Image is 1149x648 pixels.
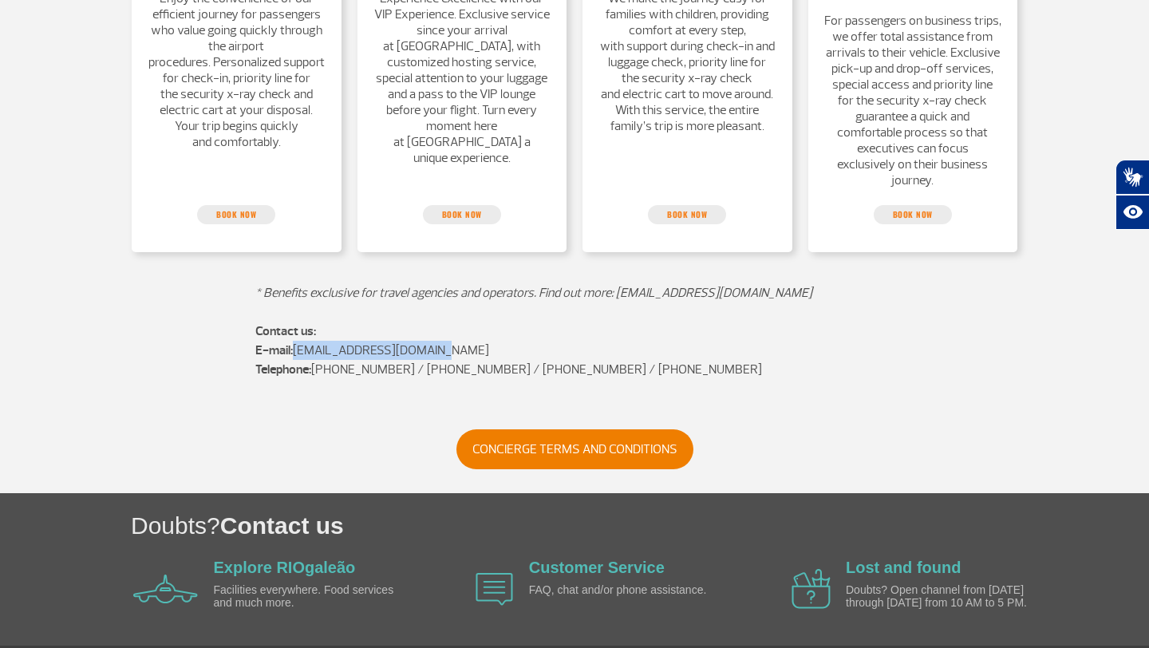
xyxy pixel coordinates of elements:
a: CONCIERGE TERMS AND CONDITIONS [456,429,693,469]
img: airplane icon [792,569,831,609]
p: Doubts? Open channel from [DATE] through [DATE] from 10 AM to 5 PM. [846,584,1029,609]
img: airplane icon [133,575,198,603]
p: Facilities everywhere. Food services and much more. [214,584,397,609]
button: Abrir recursos assistivos. [1115,195,1149,230]
a: book now [423,205,501,224]
a: book now [874,205,952,224]
img: airplane icon [476,573,513,606]
a: book now [648,205,726,224]
em: * Benefits exclusive for travel agencies and operators. Find out more: [EMAIL_ADDRESS][DOMAIN_NAME] [255,285,812,301]
a: Customer Service [529,559,665,576]
a: book now [197,205,275,224]
strong: Telephone: [255,362,311,377]
h1: Doubts? [131,509,1149,542]
strong: Contact us: [255,323,316,339]
a: Lost and found [846,559,961,576]
strong: E-mail: [255,342,293,358]
a: Explore RIOgaleão [214,559,356,576]
p: For passengers on business trips, we offer total assistance from arrivals to their vehicle. Exclu... [824,13,1002,188]
button: Abrir tradutor de língua de sinais. [1115,160,1149,195]
p: [EMAIL_ADDRESS][DOMAIN_NAME] [PHONE_NUMBER] / [PHONE_NUMBER] / [PHONE_NUMBER] / [PHONE_NUMBER] [255,322,894,379]
div: Plugin de acessibilidade da Hand Talk. [1115,160,1149,230]
p: FAQ, chat and/or phone assistance. [529,584,713,596]
span: Contact us [220,512,344,539]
